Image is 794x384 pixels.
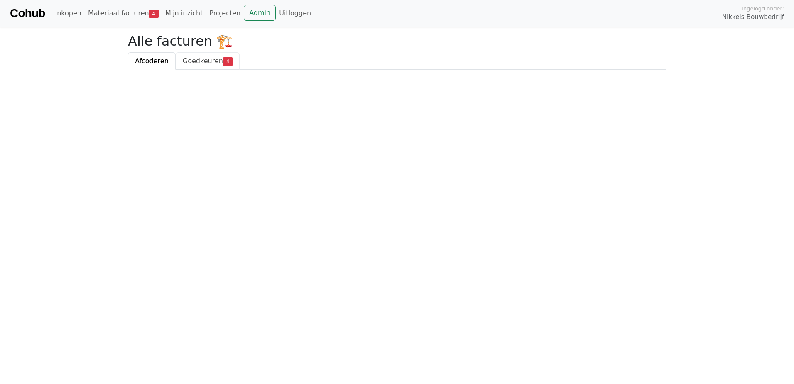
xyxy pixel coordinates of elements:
a: Goedkeuren4 [176,52,240,70]
a: Cohub [10,3,45,23]
a: Admin [244,5,276,21]
a: Inkopen [51,5,84,22]
a: Materiaal facturen4 [85,5,162,22]
h2: Alle facturen 🏗️ [128,33,666,49]
span: 4 [149,10,159,18]
span: Ingelogd onder: [742,5,784,12]
span: Nikkels Bouwbedrijf [722,12,784,22]
a: Uitloggen [276,5,314,22]
span: 4 [223,57,233,66]
a: Afcoderen [128,52,176,70]
span: Goedkeuren [183,57,223,65]
a: Projecten [206,5,244,22]
a: Mijn inzicht [162,5,206,22]
span: Afcoderen [135,57,169,65]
